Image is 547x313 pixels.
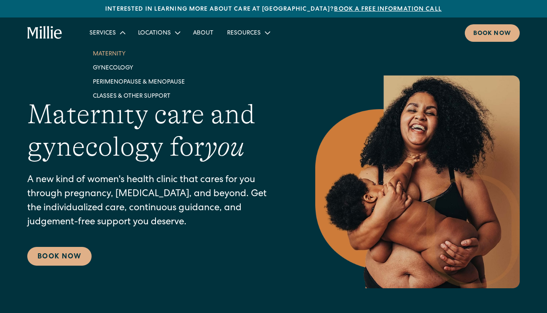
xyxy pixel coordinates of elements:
a: About [186,26,220,40]
div: Resources [227,29,261,38]
nav: Services [83,40,195,110]
div: Services [89,29,116,38]
h1: Maternity care and gynecology for [27,98,281,164]
a: Classes & Other Support [86,89,192,103]
a: Gynecology [86,61,192,75]
a: Book Now [27,247,92,266]
div: Resources [220,26,276,40]
p: A new kind of women's health clinic that cares for you through pregnancy, [MEDICAL_DATA], and bey... [27,174,281,230]
img: Smiling mother with her baby in arms, celebrating body positivity and the nurturing bond of postp... [315,75,520,288]
a: Book a free information call [334,6,441,12]
a: home [27,26,62,40]
a: Perimenopause & Menopause [86,75,192,89]
div: Services [83,26,131,40]
a: Maternity [86,46,192,61]
div: Locations [138,29,171,38]
div: Locations [131,26,186,40]
div: Book now [473,29,511,38]
em: you [204,131,245,162]
a: Book now [465,24,520,42]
